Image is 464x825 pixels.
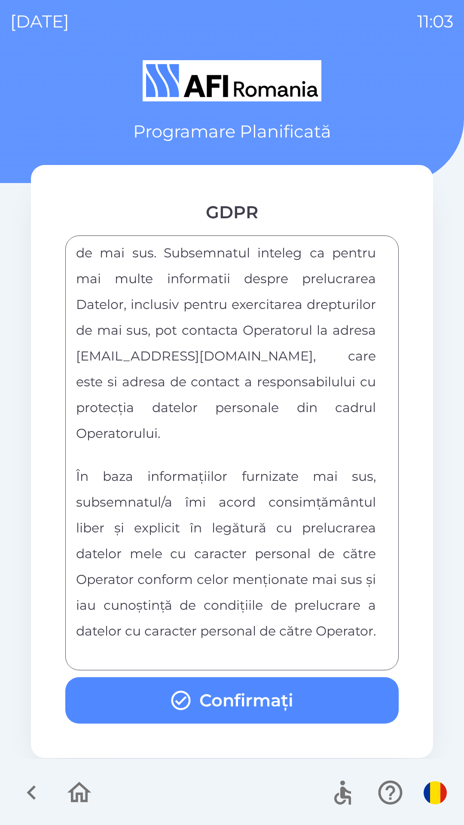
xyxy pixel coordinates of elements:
p: Programare Planificată [133,119,331,144]
img: Logo [31,60,433,101]
p: [DATE] [10,9,69,34]
p: 11:03 [417,9,454,34]
span: În baza informațiilor furnizate mai sus, subsemnatul/a îmi acord consimțământul liber și explicit... [76,468,376,639]
div: GDPR [65,199,399,225]
img: ro flag [424,781,447,804]
span: Sunt informat/ă că prelucrarea datelor mele personale de către Operator se realizează în conformi... [76,168,376,441]
button: Confirmați [65,677,399,724]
